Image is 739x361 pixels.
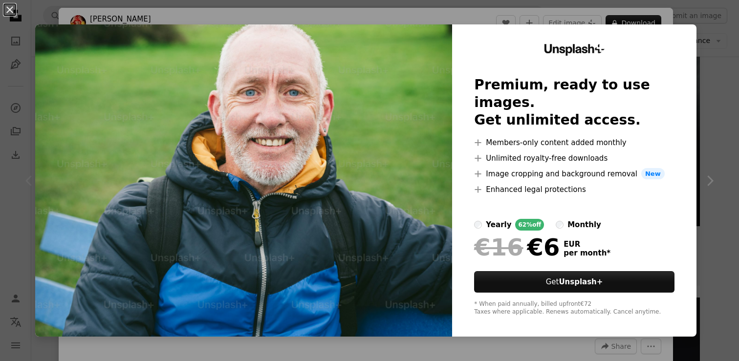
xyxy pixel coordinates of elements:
[474,271,674,293] button: GetUnsplash+
[474,168,674,180] li: Image cropping and background removal
[486,219,511,231] div: yearly
[564,249,610,257] span: per month *
[474,152,674,164] li: Unlimited royalty-free downloads
[474,234,523,260] span: €16
[474,234,560,260] div: €6
[474,137,674,149] li: Members-only content added monthly
[556,221,564,229] input: monthly
[474,300,674,316] div: * When paid annually, billed upfront €72 Taxes where applicable. Renews automatically. Cancel any...
[641,168,665,180] span: New
[474,221,482,229] input: yearly62%off
[567,219,601,231] div: monthly
[515,219,544,231] div: 62% off
[559,277,603,286] strong: Unsplash+
[474,76,674,129] h2: Premium, ready to use images. Get unlimited access.
[564,240,610,249] span: EUR
[474,184,674,195] li: Enhanced legal protections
